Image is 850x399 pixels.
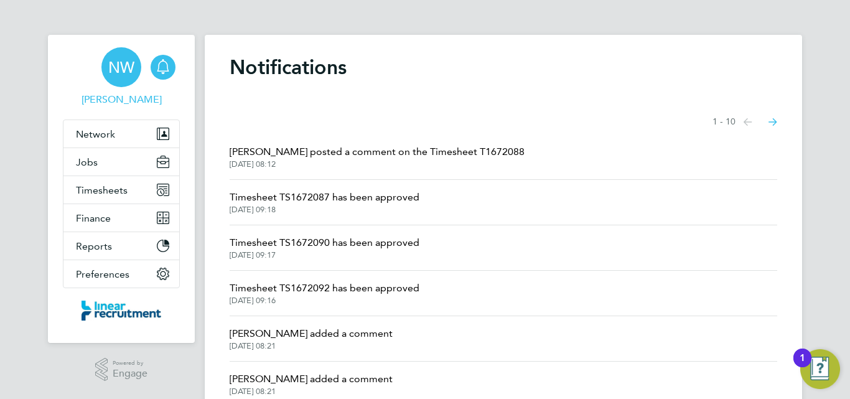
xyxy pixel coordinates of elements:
[48,35,195,343] nav: Main navigation
[113,368,147,379] span: Engage
[76,156,98,168] span: Jobs
[108,59,134,75] span: NW
[63,204,179,232] button: Finance
[230,341,393,351] span: [DATE] 08:21
[63,260,179,288] button: Preferences
[230,387,393,397] span: [DATE] 08:21
[76,268,129,280] span: Preferences
[82,301,161,321] img: linearrecruitment-logo-retina.png
[230,205,419,215] span: [DATE] 09:18
[76,184,128,196] span: Timesheets
[800,358,805,374] div: 1
[63,232,179,260] button: Reports
[230,281,419,296] span: Timesheet TS1672092 has been approved
[230,55,777,80] h1: Notifications
[712,110,777,134] nav: Select page of notifications list
[230,372,393,397] a: [PERSON_NAME] added a comment[DATE] 08:21
[95,358,148,382] a: Powered byEngage
[230,190,419,205] span: Timesheet TS1672087 has been approved
[63,301,180,321] a: Go to home page
[76,212,111,224] span: Finance
[800,349,840,389] button: Open Resource Center, 1 new notification
[230,159,525,169] span: [DATE] 08:12
[63,92,180,107] span: Nicola Wilson
[63,120,179,148] button: Network
[63,148,179,176] button: Jobs
[230,235,419,260] a: Timesheet TS1672090 has been approved[DATE] 09:17
[230,281,419,306] a: Timesheet TS1672092 has been approved[DATE] 09:16
[230,250,419,260] span: [DATE] 09:17
[63,47,180,107] a: NW[PERSON_NAME]
[230,296,419,306] span: [DATE] 09:16
[63,176,179,204] button: Timesheets
[230,326,393,341] span: [PERSON_NAME] added a comment
[76,128,115,140] span: Network
[230,372,393,387] span: [PERSON_NAME] added a comment
[230,144,525,159] span: [PERSON_NAME] posted a comment on the Timesheet T1672088
[76,240,112,252] span: Reports
[230,326,393,351] a: [PERSON_NAME] added a comment[DATE] 08:21
[230,235,419,250] span: Timesheet TS1672090 has been approved
[230,144,525,169] a: [PERSON_NAME] posted a comment on the Timesheet T1672088[DATE] 08:12
[230,190,419,215] a: Timesheet TS1672087 has been approved[DATE] 09:18
[712,116,736,128] span: 1 - 10
[113,358,147,368] span: Powered by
